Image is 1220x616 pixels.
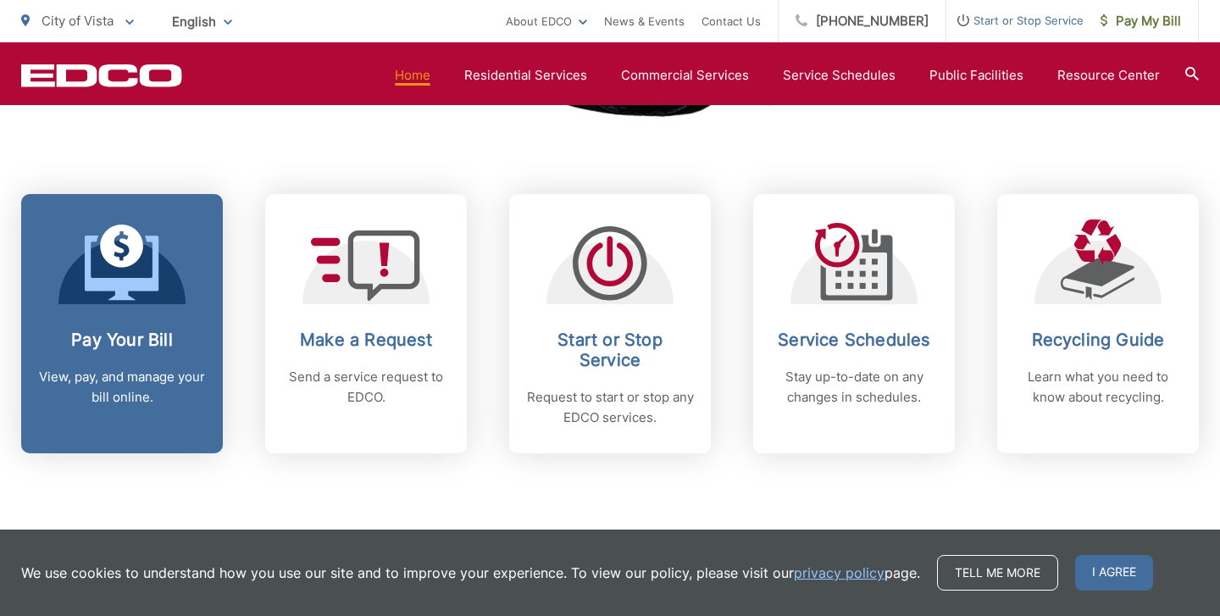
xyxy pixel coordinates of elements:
[506,11,587,31] a: About EDCO
[1101,11,1181,31] span: Pay My Bill
[770,367,938,408] p: Stay up-to-date on any changes in schedules.
[770,330,938,350] h2: Service Schedules
[21,563,920,583] p: We use cookies to understand how you use our site and to improve your experience. To view our pol...
[282,367,450,408] p: Send a service request to EDCO.
[38,330,206,350] h2: Pay Your Bill
[464,65,587,86] a: Residential Services
[526,387,694,428] p: Request to start or stop any EDCO services.
[1014,330,1182,350] h2: Recycling Guide
[753,194,955,453] a: Service Schedules Stay up-to-date on any changes in schedules.
[38,367,206,408] p: View, pay, and manage your bill online.
[526,330,694,370] h2: Start or Stop Service
[929,65,1023,86] a: Public Facilities
[265,194,467,453] a: Make a Request Send a service request to EDCO.
[1075,555,1153,591] span: I agree
[395,65,430,86] a: Home
[282,330,450,350] h2: Make a Request
[1014,367,1182,408] p: Learn what you need to know about recycling.
[783,65,896,86] a: Service Schedules
[21,64,182,87] a: EDCD logo. Return to the homepage.
[701,11,761,31] a: Contact Us
[794,563,884,583] a: privacy policy
[42,13,114,29] span: City of Vista
[997,194,1199,453] a: Recycling Guide Learn what you need to know about recycling.
[621,65,749,86] a: Commercial Services
[937,555,1058,591] a: Tell me more
[1057,65,1160,86] a: Resource Center
[604,11,685,31] a: News & Events
[159,7,245,36] span: English
[21,194,223,453] a: Pay Your Bill View, pay, and manage your bill online.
